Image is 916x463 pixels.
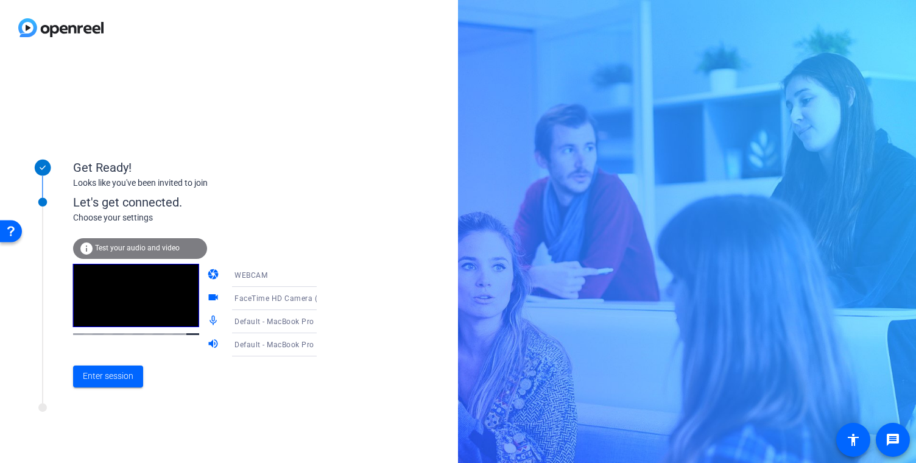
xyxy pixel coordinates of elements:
[207,268,222,283] mat-icon: camera
[79,241,94,256] mat-icon: info
[234,316,391,326] span: Default - MacBook Pro Microphone (Built-in)
[846,433,861,447] mat-icon: accessibility
[73,211,342,224] div: Choose your settings
[207,338,222,352] mat-icon: volume_up
[73,193,342,211] div: Let's get connected.
[886,433,900,447] mat-icon: message
[207,314,222,329] mat-icon: mic_none
[234,271,267,280] span: WEBCAM
[95,244,180,252] span: Test your audio and video
[73,177,317,189] div: Looks like you've been invited to join
[207,291,222,306] mat-icon: videocam
[234,339,381,349] span: Default - MacBook Pro Speakers (Built-in)
[73,366,143,387] button: Enter session
[234,293,359,303] span: FaceTime HD Camera (3A71:F4B5)
[83,370,133,383] span: Enter session
[73,158,317,177] div: Get Ready!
